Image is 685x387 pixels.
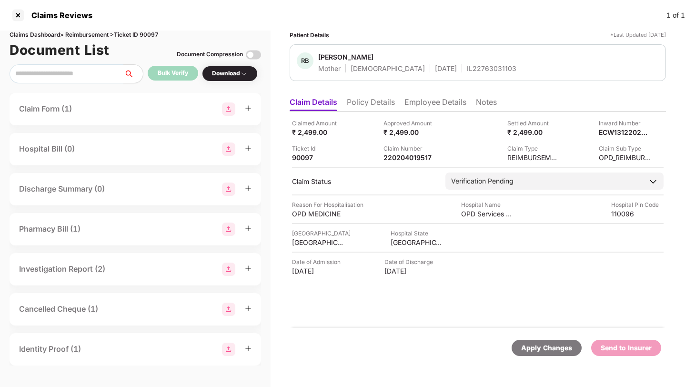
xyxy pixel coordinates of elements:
[245,345,252,352] span: plus
[292,209,344,218] div: OPD MEDICINE
[318,52,373,61] div: [PERSON_NAME]
[292,153,344,162] div: 90097
[467,64,516,73] div: IL22763031103
[19,343,81,355] div: Identity Proof (1)
[507,144,560,153] div: Claim Type
[384,266,437,275] div: [DATE]
[222,183,235,196] img: svg+xml;base64,PHN2ZyBpZD0iR3JvdXBfMjg4MTMiIGRhdGEtbmFtZT0iR3JvdXAgMjg4MTMiIHhtbG5zPSJodHRwOi8vd3...
[245,185,252,192] span: plus
[611,200,664,209] div: Hospital Pin Code
[222,143,235,156] img: svg+xml;base64,PHN2ZyBpZD0iR3JvdXBfMjg4MTMiIGRhdGEtbmFtZT0iR3JvdXAgMjg4MTMiIHhtbG5zPSJodHRwOi8vd3...
[123,64,143,83] button: search
[19,303,98,315] div: Cancelled Cheque (1)
[222,303,235,316] img: svg+xml;base64,PHN2ZyBpZD0iR3JvdXBfMjg4MTMiIGRhdGEtbmFtZT0iR3JvdXAgMjg4MTMiIHhtbG5zPSJodHRwOi8vd3...
[246,47,261,62] img: svg+xml;base64,PHN2ZyBpZD0iVG9nZ2xlLTMyeDMyIiB4bWxucz0iaHR0cDovL3d3dy53My5vcmcvMjAwMC9zdmciIHdpZH...
[599,128,651,137] div: ECW13122024000000630
[292,177,436,186] div: Claim Status
[10,31,261,40] div: Claims Dashboard > Reimbursement > Ticket ID 90097
[383,153,436,162] div: 220204019517
[451,176,514,186] div: Verification Pending
[521,343,572,353] div: Apply Changes
[611,209,664,218] div: 110096
[599,119,651,128] div: Inward Number
[26,10,92,20] div: Claims Reviews
[10,40,110,61] h1: Document List
[19,223,81,235] div: Pharmacy Bill (1)
[347,97,395,111] li: Policy Details
[292,266,344,275] div: [DATE]
[435,64,457,73] div: [DATE]
[292,200,363,209] div: Reason For Hospitalisation
[245,105,252,112] span: plus
[476,97,497,111] li: Notes
[19,183,105,195] div: Discharge Summary (0)
[290,31,329,40] div: Patient Details
[383,144,436,153] div: Claim Number
[461,200,514,209] div: Hospital Name
[245,145,252,152] span: plus
[599,153,651,162] div: OPD_REIMBURSEMENT
[222,102,235,116] img: svg+xml;base64,PHN2ZyBpZD0iR3JvdXBfMjg4MTMiIGRhdGEtbmFtZT0iR3JvdXAgMjg4MTMiIHhtbG5zPSJodHRwOi8vd3...
[19,143,75,155] div: Hospital Bill (0)
[292,119,344,128] div: Claimed Amount
[507,128,560,137] div: ₹ 2,499.00
[383,119,436,128] div: Approved Amount
[245,265,252,272] span: plus
[292,144,344,153] div: Ticket Id
[19,103,72,115] div: Claim Form (1)
[222,223,235,236] img: svg+xml;base64,PHN2ZyBpZD0iR3JvdXBfMjg4MTMiIGRhdGEtbmFtZT0iR3JvdXAgMjg4MTMiIHhtbG5zPSJodHRwOi8vd3...
[222,263,235,276] img: svg+xml;base64,PHN2ZyBpZD0iR3JvdXBfMjg4MTMiIGRhdGEtbmFtZT0iR3JvdXAgMjg4MTMiIHhtbG5zPSJodHRwOi8vd3...
[391,238,443,247] div: [GEOGRAPHIC_DATA]
[292,257,344,266] div: Date of Admission
[666,10,685,20] div: 1 of 1
[292,128,344,137] div: ₹ 2,499.00
[123,70,143,78] span: search
[158,69,188,78] div: Bulk Verify
[297,52,313,69] div: RB
[240,70,248,78] img: svg+xml;base64,PHN2ZyBpZD0iRHJvcGRvd24tMzJ4MzIiIHhtbG5zPSJodHRwOi8vd3d3LnczLm9yZy8yMDAwL3N2ZyIgd2...
[177,50,243,59] div: Document Compression
[601,343,652,353] div: Send to Insurer
[383,128,436,137] div: ₹ 2,499.00
[290,97,337,111] li: Claim Details
[222,343,235,356] img: svg+xml;base64,PHN2ZyBpZD0iR3JvdXBfMjg4MTMiIGRhdGEtbmFtZT0iR3JvdXAgMjg4MTMiIHhtbG5zPSJodHRwOi8vd3...
[245,305,252,312] span: plus
[19,263,105,275] div: Investigation Report (2)
[245,225,252,232] span: plus
[648,177,658,186] img: downArrowIcon
[318,64,341,73] div: Mother
[292,229,351,238] div: [GEOGRAPHIC_DATA]
[404,97,466,111] li: Employee Details
[507,119,560,128] div: Settled Amount
[384,257,437,266] div: Date of Discharge
[351,64,425,73] div: [DEMOGRAPHIC_DATA]
[391,229,443,238] div: Hospital State
[212,69,248,78] div: Download
[292,238,344,247] div: [GEOGRAPHIC_DATA]
[610,31,666,40] div: *Last Updated [DATE]
[599,144,651,153] div: Claim Sub Type
[461,209,514,218] div: OPD Services - [GEOGRAPHIC_DATA]
[507,153,560,162] div: REIMBURSEMENT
